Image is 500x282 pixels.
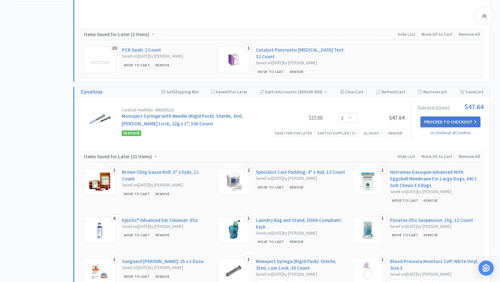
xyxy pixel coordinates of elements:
div: $15.88 [275,114,322,122]
a: Laundry Bag and Stand, OSHA Compliant: Each [256,217,346,230]
div: Remove [154,273,172,280]
div: Saved on [DATE] by [PERSON_NAME] [122,265,212,271]
div: Remove [422,232,440,238]
div: 20 [111,44,118,53]
a: Catalyst Pancreatic [MEDICAL_DATA] Test: 12 Count [256,47,346,60]
span: Cart [355,89,364,95]
div: Subtotal ( 1 item ): [418,103,484,110]
span: Cart [475,89,484,95]
div: 1 [111,166,118,175]
div: Save item for later [273,130,314,136]
span: 21 Items [132,154,150,160]
img: 0478912fe7064f798ba63a7715d2543e_452523.png [90,261,109,280]
div: 1 [244,255,252,264]
a: or checkout at Covetrus [431,130,471,135]
img: 483bac7965e64df1b8a05887fb6e52e5_742078.jpeg [224,50,243,69]
a: Epiotic® Advanced Ear Cleanser: 8Oz [122,217,198,223]
button: Proceed to Checkout [420,116,480,127]
div: Saved on [DATE] by [PERSON_NAME] [122,182,212,189]
div: Remove [154,191,172,197]
div: Restore [418,87,447,97]
i: None [369,131,379,135]
span: Move All to Cart [421,31,452,37]
a: Vanguard [PERSON_NAME]: 25 x 1 Dose [122,258,203,265]
div: Remove [288,184,306,191]
img: 2270bc8d537a466eaad532b3ab5e9484_27759.png [89,108,111,130]
div: Switch Supplier ( 7 ) [317,130,358,136]
span: Remove All [459,31,480,37]
span: Save for Later [215,89,247,95]
div: 1 [379,166,387,175]
a: Covetrus [81,87,103,97]
div: Saved on [DATE] by [PERSON_NAME] [256,271,346,278]
div: Saved on [DATE] by [PERSON_NAME] [256,175,346,182]
div: Saved on [DATE] by [PERSON_NAME] [390,189,480,195]
span: Switch [265,89,278,95]
div: Saved on [DATE] by [PERSON_NAME] [390,223,480,230]
img: 757e2767a85741fca4bdd2367e3f0708_38436.png [227,220,240,239]
span: $47.64 [389,114,405,121]
div: Remove [422,197,440,204]
span: 2 Items [132,31,148,37]
a: Posatex Otic Suspension: 15g, 12 Count [390,217,473,223]
div: Refresh [376,87,405,97]
span: ( 850100-893 ) [297,89,327,95]
a: Monoject Syringe (Rigid Pack): Sterile, 35ml, Luer Lock, 30 Count [256,258,346,271]
div: Saved on [DATE] by [PERSON_NAME] [390,271,480,278]
span: Items Saved for Later ( ) [84,154,154,160]
a: Nutramax Dasuquin Advanced With Eggshell Membrane For Large Dogs, 64Ct Soft Chews X 6 Bags [390,169,480,189]
div: Cardinal Health No: 8881505231 [122,108,275,112]
div: Move to Cart [122,62,152,68]
img: f2b9afe1ed914917af5f505ea88263e2_28235.png [224,261,243,280]
div: Move to Cart [256,238,286,245]
div: 1 [379,255,387,264]
div: Saved on [DATE] by [PERSON_NAME] [256,60,346,66]
a: Specialist Cast Padding: 4" x 4yd, 12 Count [256,169,345,175]
div: Shipping Min [161,87,199,97]
span: Cart [397,89,405,95]
img: 4a0d7806313441a481db868971a6dba7_33494.png [362,220,374,239]
div: 1 [244,44,252,53]
span: Hide List [398,31,415,37]
span: In Stock [122,130,141,136]
span: GL: [364,131,383,135]
span: Cart [438,89,447,95]
div: Remove [154,62,172,68]
div: Save [460,87,484,97]
a: Monoject Syringe with Needle (Rigid Pack): Sterile, 3ml, [PERSON_NAME] Lock, 22g x 1", 100 Count [122,113,243,127]
span: Set [166,89,173,95]
div: 1 [379,214,387,223]
div: Remove [387,130,405,136]
div: Move to Cart [390,197,420,204]
div: Saved on [DATE] by [PERSON_NAME] [256,230,346,237]
div: Move to Cart [122,232,152,238]
span: Move All to Cart [421,154,452,159]
div: Open Intercom Messenger [479,260,494,276]
img: 7dbcece4bb724a9d8b6029f83a6bdbd8_350664.png [361,172,375,191]
span: Items Saved for Later ( ) [84,31,151,37]
span: $47.64 [464,103,484,110]
a: PCR Swab: 2 Count [122,47,161,53]
img: c615ed8649e84d0783b9100e261bbfba_31130.png [96,220,103,239]
div: Move to Cart [256,68,286,75]
div: 1 [111,255,118,264]
a: Brown Cling Gauze Roll: 3" x 5yds, 12 Count [122,169,212,182]
div: 1 [244,214,252,223]
div: Remove [154,232,172,238]
img: e96cc45b35374bc3a153767bb801466a_175340.png [90,50,109,69]
div: Remove [288,238,306,245]
div: Move to Cart [122,191,152,197]
div: Move to Cart [390,232,420,238]
div: Saved on [DATE] by [PERSON_NAME] [122,223,212,230]
div: 2 [244,166,252,175]
span: Remove All [459,154,480,159]
div: Remove [288,68,306,75]
span: Hide List [398,154,415,159]
div: 6 [111,214,118,223]
div: Saved on [DATE] by [PERSON_NAME] [122,53,212,60]
span: All [225,89,230,95]
img: 54a169df3e49466a9443b79962157102_28241.png [224,172,244,191]
a: Blood Pressure Monitors Cuff: White Vinyl, Size 2 [390,258,480,271]
img: 5cff1d8f838e445486462169860d3e9c_25831.png [89,172,111,191]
